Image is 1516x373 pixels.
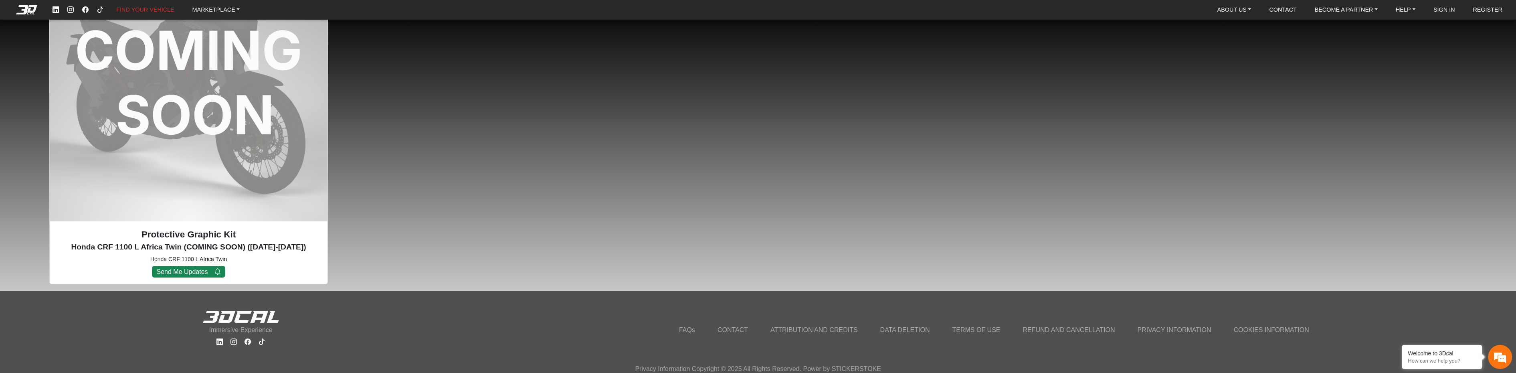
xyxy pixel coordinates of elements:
small: Honda CRF 1100 L Africa Twin [56,255,321,264]
button: Send Me Updates [152,266,225,278]
div: Articles [103,237,153,262]
a: PRIVACY INFORMATION [1132,323,1216,337]
a: ABOUT US [1214,4,1254,16]
div: Minimize live chat window [131,4,151,23]
a: BECOME A PARTNER [1311,4,1381,16]
a: HELP [1393,4,1419,16]
a: DATA DELETION [875,323,934,337]
a: ATTRIBUTION AND CREDITS [766,323,863,337]
div: Navigation go back [9,41,21,53]
div: Chat with us now [54,42,147,53]
a: REFUND AND CANCELLATION [1018,323,1120,337]
a: COOKIES INFORMATION [1229,323,1314,337]
p: How can we help you? [1408,358,1476,364]
a: FAQs [674,323,700,337]
a: CONTACT [713,323,753,337]
p: Protective Graphic Kit [56,228,321,241]
div: Welcome to 3Dcal [1408,350,1476,357]
a: MARKETPLACE [189,4,243,16]
a: FIND YOUR VEHICLE [113,4,177,16]
p: Immersive Experience [202,325,279,335]
p: Honda CRF 1100 L Africa Twin (COMING SOON) (2020-2024) [56,241,321,253]
a: CONTACT [1266,4,1300,16]
a: TERMS OF USE [947,323,1005,337]
textarea: Type your message and hit 'Enter' [4,209,153,237]
span: Conversation [4,251,54,257]
a: SIGN IN [1430,4,1458,16]
span: We're online! [46,94,111,170]
div: FAQs [54,237,103,262]
a: REGISTER [1470,4,1506,16]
